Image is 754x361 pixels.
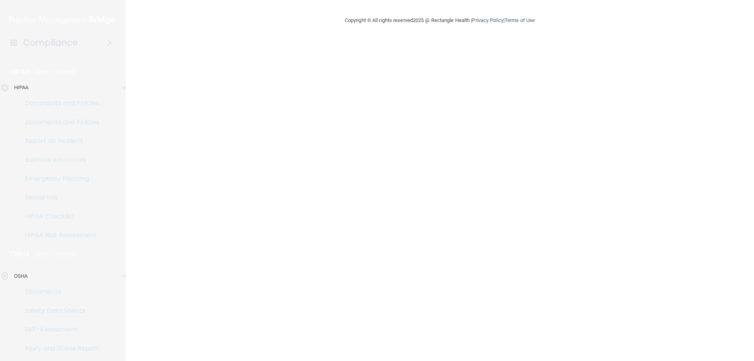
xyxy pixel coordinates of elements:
p: OSHA [14,271,27,281]
a: Privacy Policy [472,17,503,23]
p: Documents and Policies [5,99,112,107]
p: Emergency Planning [5,175,112,183]
p: HIPAA Risk Assessment [5,231,112,239]
p: Safety Data Sheets [5,307,112,315]
p: Injury and Illness Report [5,345,112,352]
img: PMB logo [9,12,116,28]
p: Self-Assessment [5,326,112,334]
div: Copyright © All rights reserved 2025 @ Rectangle Health | | [296,8,583,33]
p: Documents and Policies [5,118,112,126]
p: HIPAA [11,67,31,77]
p: Learn More! [34,249,76,259]
p: Documents [5,288,112,296]
p: HIPAA Checklist [5,213,112,220]
p: Learn More! [35,67,76,77]
h4: Compliance [23,37,78,48]
p: Business Associates [5,156,112,164]
p: HIPAA [14,83,29,92]
p: Report an Incident [5,137,112,145]
p: Resources [5,194,112,202]
p: OSHA [11,249,30,259]
a: Terms of Use [505,17,535,23]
